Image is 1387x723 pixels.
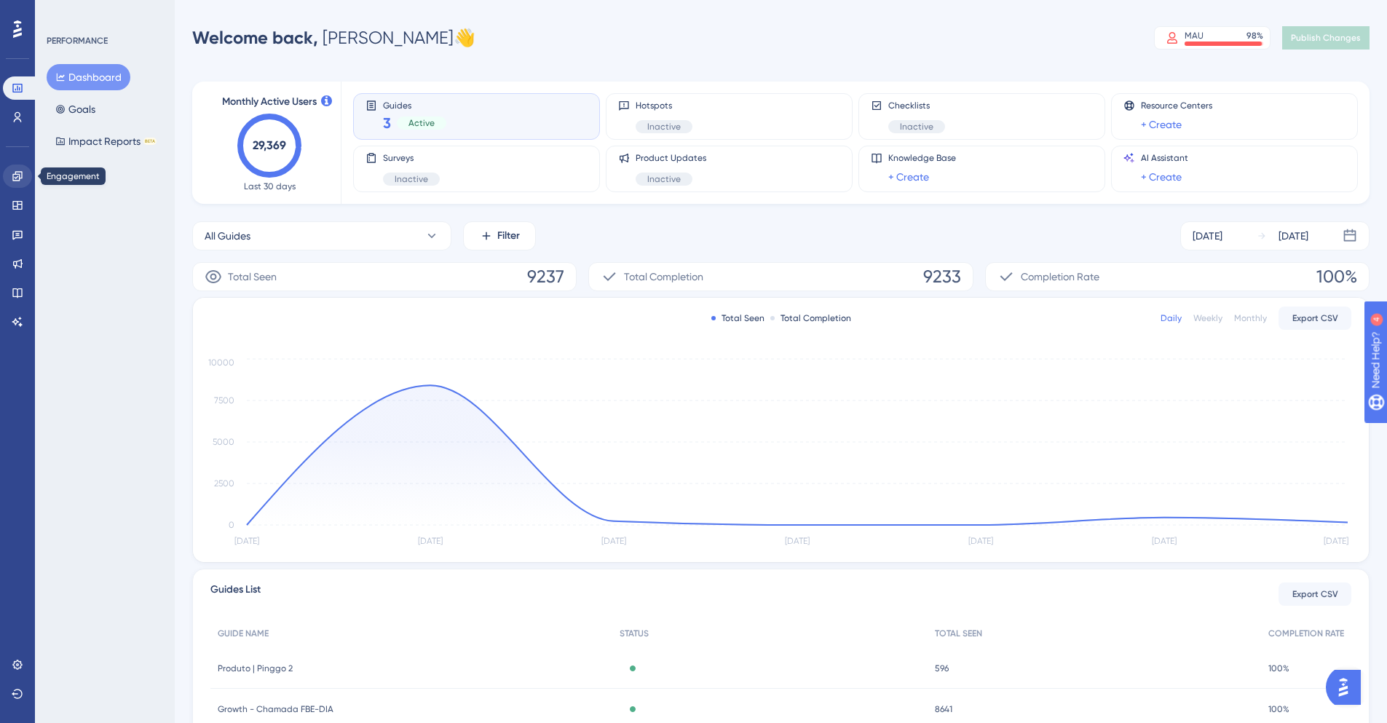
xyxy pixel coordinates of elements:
div: PERFORMANCE [47,35,108,47]
div: [DATE] [1279,227,1308,245]
button: Impact ReportsBETA [47,128,165,154]
a: + Create [1141,168,1182,186]
button: Filter [463,221,536,250]
span: Total Completion [624,268,703,285]
span: Total Seen [228,268,277,285]
span: Inactive [395,173,428,185]
span: Monthly Active Users [222,93,317,111]
span: Last 30 days [244,181,296,192]
span: STATUS [620,628,649,639]
span: Export CSV [1292,588,1338,600]
span: Welcome back, [192,27,318,48]
tspan: 7500 [214,395,234,406]
span: Inactive [900,121,933,133]
span: Surveys [383,152,440,164]
span: Produto | Pinggo 2 [218,663,293,674]
button: All Guides [192,221,451,250]
tspan: 0 [229,520,234,530]
span: Need Help? [34,4,91,21]
span: 100% [1268,703,1289,715]
span: Export CSV [1292,312,1338,324]
a: + Create [888,168,929,186]
span: AI Assistant [1141,152,1188,164]
span: Product Updates [636,152,706,164]
div: 98 % [1246,30,1263,42]
span: Filter [497,227,520,245]
a: + Create [1141,116,1182,133]
span: 596 [935,663,949,674]
iframe: UserGuiding AI Assistant Launcher [1326,665,1370,709]
span: Publish Changes [1291,32,1361,44]
span: Guides [383,100,446,110]
div: Daily [1161,312,1182,324]
span: Active [408,117,435,129]
span: COMPLETION RATE [1268,628,1344,639]
button: Export CSV [1279,582,1351,606]
span: TOTAL SEEN [935,628,982,639]
button: Export CSV [1279,307,1351,330]
tspan: [DATE] [1324,536,1348,546]
span: Resource Centers [1141,100,1212,111]
button: Dashboard [47,64,130,90]
div: Weekly [1193,312,1222,324]
span: Guides List [210,581,261,607]
button: Goals [47,96,104,122]
button: Publish Changes [1282,26,1370,50]
text: 29,369 [253,138,286,152]
tspan: 2500 [214,478,234,489]
span: Growth - Chamada FBE-DIA [218,703,333,715]
div: Total Seen [711,312,764,324]
tspan: [DATE] [785,536,810,546]
div: [PERSON_NAME] 👋 [192,26,475,50]
span: 9237 [527,265,564,288]
div: Monthly [1234,312,1267,324]
span: GUIDE NAME [218,628,269,639]
tspan: [DATE] [234,536,259,546]
span: 3 [383,113,391,133]
span: Checklists [888,100,945,111]
tspan: [DATE] [418,536,443,546]
div: MAU [1185,30,1204,42]
span: Inactive [647,173,681,185]
span: 100% [1316,265,1357,288]
tspan: [DATE] [601,536,626,546]
div: [DATE] [1193,227,1222,245]
tspan: 5000 [213,437,234,447]
span: 100% [1268,663,1289,674]
div: BETA [143,138,157,145]
span: Inactive [647,121,681,133]
span: All Guides [205,227,250,245]
span: 9233 [923,265,961,288]
span: 8641 [935,703,952,715]
div: 4 [101,7,106,19]
span: Hotspots [636,100,692,111]
tspan: 10000 [208,357,234,368]
span: Knowledge Base [888,152,956,164]
div: Total Completion [770,312,851,324]
tspan: [DATE] [968,536,993,546]
span: Completion Rate [1021,268,1099,285]
tspan: [DATE] [1152,536,1177,546]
